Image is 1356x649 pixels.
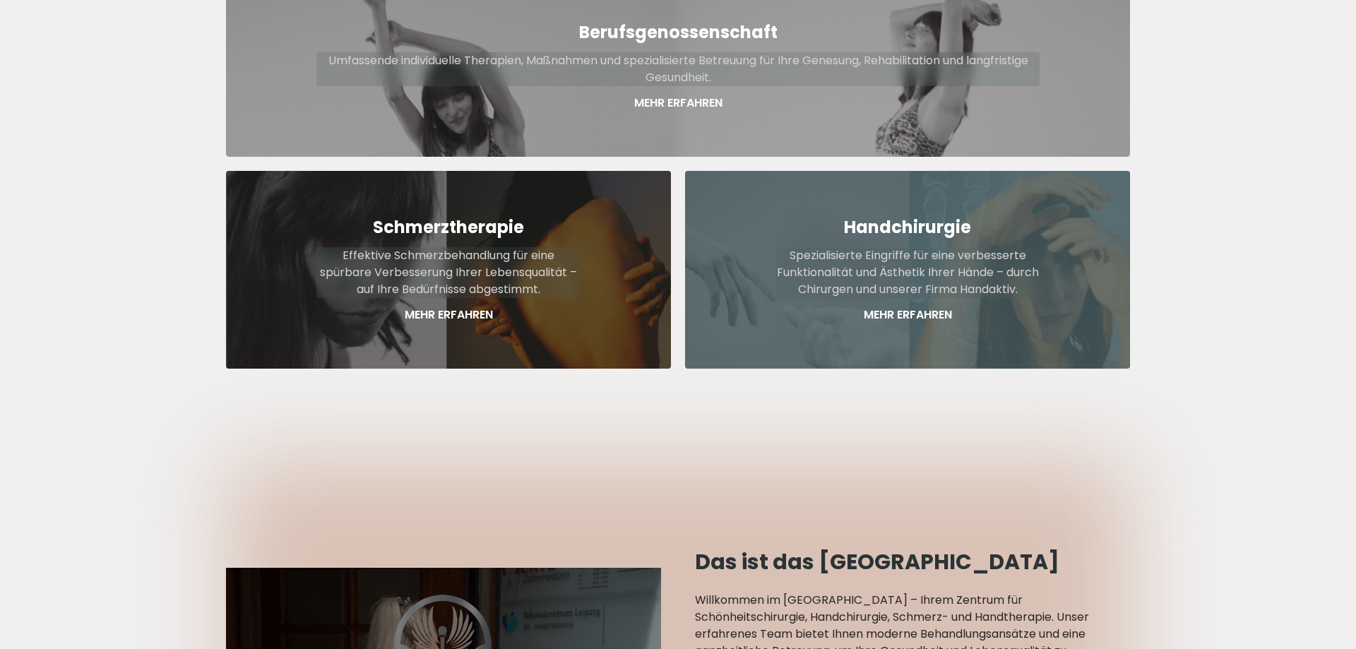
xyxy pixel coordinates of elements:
[226,171,671,369] a: SchmerztherapieEffektive Schmerzbehandlung für eine spürbare Verbesserung Ihrer Lebensqualität – ...
[316,247,581,298] p: Effektive Schmerzbehandlung für eine spürbare Verbesserung Ihrer Lebensqualität – auf Ihre Bedürf...
[844,215,971,239] strong: Handchirurgie
[775,306,1040,323] p: Mehr Erfahren
[316,95,1040,112] p: Mehr Erfahren
[775,247,1040,298] p: Spezialisierte Eingriffe für eine verbesserte Funktionalität und Ästhetik Ihrer Hände – durch Chi...
[579,20,778,44] strong: Berufsgenossenschaft
[316,52,1040,86] p: Umfassende individuelle Therapien, Maßnahmen und spezialisierte Betreuung für Ihre Genesung, Reha...
[685,171,1130,369] a: HandchirurgieSpezialisierte Eingriffe für eine verbesserte Funktionalität und Ästhetik Ihrer Händ...
[373,215,524,239] strong: Schmerztherapie
[316,306,581,323] p: Mehr Erfahren
[695,549,1130,575] h2: Das ist das [GEOGRAPHIC_DATA]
